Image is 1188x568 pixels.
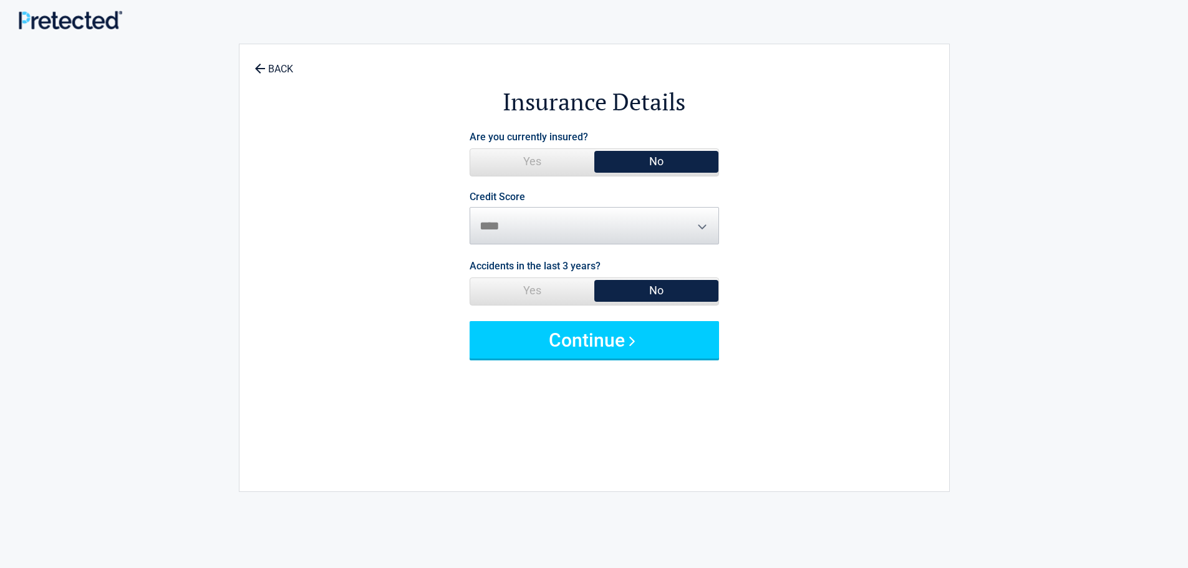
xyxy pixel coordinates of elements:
[470,258,601,274] label: Accidents in the last 3 years?
[594,278,718,303] span: No
[470,192,525,202] label: Credit Score
[470,278,594,303] span: Yes
[594,149,718,174] span: No
[470,321,719,359] button: Continue
[470,149,594,174] span: Yes
[308,86,881,118] h2: Insurance Details
[19,11,122,29] img: Main Logo
[252,52,296,74] a: BACK
[470,128,588,145] label: Are you currently insured?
